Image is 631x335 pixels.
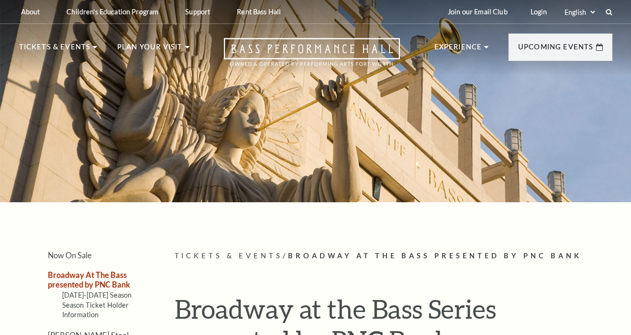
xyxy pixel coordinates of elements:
a: Broadway At The Bass presented by PNC Bank [48,270,130,289]
p: Tickets & Events [19,41,91,58]
p: / [175,250,612,262]
p: Upcoming Events [518,41,594,58]
p: Plan Your Visit [117,41,183,58]
a: Now On Sale [48,251,92,260]
p: Children's Education Program [66,8,158,16]
span: Broadway At The Bass presented by PNC Bank [288,252,582,260]
span: Tickets & Events [175,252,283,260]
p: Support [185,8,210,16]
p: About [21,8,40,16]
p: Experience [434,41,482,58]
select: Select: [563,8,597,17]
a: Season Ticket Holder Information [62,301,129,319]
p: Rent Bass Hall [237,8,281,16]
a: [DATE]-[DATE] Season [62,291,132,299]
